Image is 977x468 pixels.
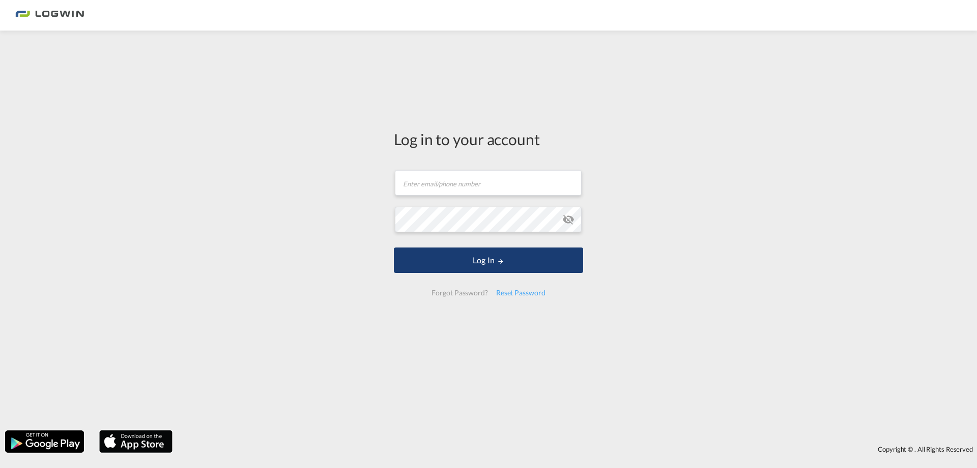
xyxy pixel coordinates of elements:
div: Forgot Password? [427,284,492,302]
button: LOGIN [394,247,583,273]
img: apple.png [98,429,174,454]
img: google.png [4,429,85,454]
md-icon: icon-eye-off [562,213,574,226]
div: Log in to your account [394,128,583,150]
img: 2761ae10d95411efa20a1f5e0282d2d7.png [15,4,84,27]
div: Copyright © . All Rights Reserved [178,441,977,458]
div: Reset Password [492,284,550,302]
input: Enter email/phone number [395,170,582,196]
